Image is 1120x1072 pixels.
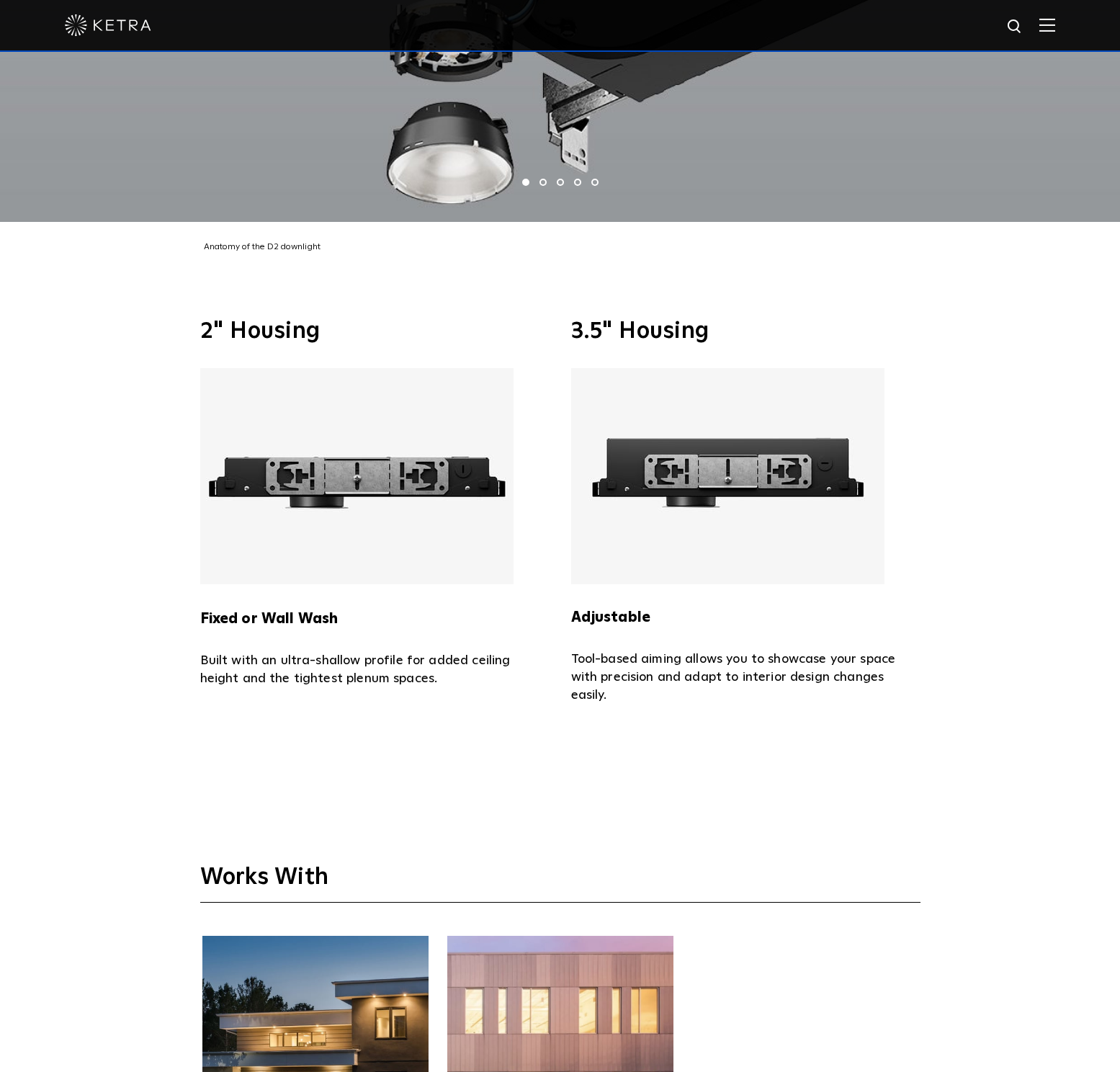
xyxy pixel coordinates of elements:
img: Ketra 2" Fixed or Wall Wash Housing with an ultra slim profile [200,368,514,584]
div: Anatomy of the D2 downlight [189,240,938,256]
p: Tool-based aiming allows you to showcase your space with precision and adapt to interior design c... [571,651,920,705]
h3: 3.5" Housing [571,320,920,343]
strong: Adjustable [571,610,651,625]
p: Built with an ultra-shallow profile for added ceiling height and the tightest plenum spaces. [200,652,550,688]
img: Hamburger%20Nav.svg [1039,18,1055,32]
img: ketra-logo-2019-white [65,14,151,36]
img: Ketra 3.5" Adjustable Housing with an ultra slim profile [571,368,884,584]
h3: 2" Housing [200,320,550,343]
img: search icon [1006,18,1024,36]
strong: Fixed or Wall Wash [200,612,339,626]
h3: Works With [200,863,920,903]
